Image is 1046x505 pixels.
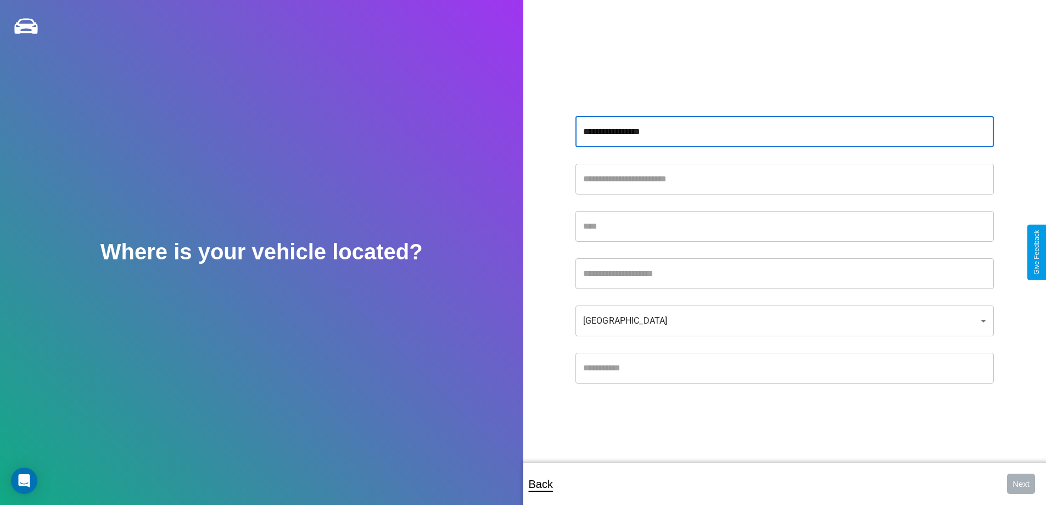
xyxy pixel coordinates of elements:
[11,468,37,494] div: Open Intercom Messenger
[529,474,553,494] p: Back
[1007,474,1035,494] button: Next
[100,240,423,264] h2: Where is your vehicle located?
[575,306,994,336] div: [GEOGRAPHIC_DATA]
[1033,230,1041,275] div: Give Feedback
